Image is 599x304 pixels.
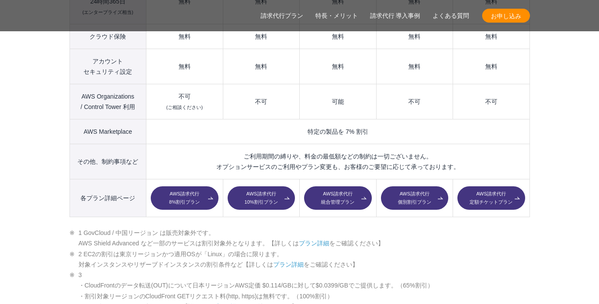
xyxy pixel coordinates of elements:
a: 請求代行 導入事例 [370,11,420,20]
td: 無料 [453,49,530,84]
a: AWS請求代行統合管理プラン [304,186,371,210]
td: 無料 [300,49,376,84]
a: よくある質問 [433,11,469,20]
td: 無料 [453,24,530,49]
a: 請求代行プラン [261,11,303,20]
th: アカウント セキュリティ設定 [69,49,146,84]
a: AWS請求代行8%割引プラン [151,186,218,210]
td: 無料 [223,49,299,84]
td: 無料 [376,49,453,84]
a: AWS請求代行10%割引プラン [228,186,295,210]
td: 無料 [146,24,223,49]
small: (ご相談ください) [166,105,203,110]
a: お申し込み [482,9,530,23]
li: 1 GovCloud / 中国リージョン は販売対象外です。 AWS Shield Advanced など一部のサービスは割引対象外となります。【詳しくは をご確認ください】 [69,228,530,249]
th: その他、制約事項など [69,144,146,179]
td: 無料 [300,24,376,49]
td: 不可 [146,84,223,119]
th: 各プラン詳細ページ [69,179,146,217]
td: 無料 [376,24,453,49]
a: プラン詳細 [273,261,304,268]
a: AWS請求代行定額チケットプラン [457,186,525,210]
li: 2 EC2の割引は東京リージョンかつ適用OSが「Linux」の場合に限ります。 対象インスタンスやリザーブドインスタンスの割引条件など【詳しくは をご確認ください】 [69,249,530,270]
td: 可能 [300,84,376,119]
td: ご利用期間の縛りや、料金の最低額などの制約は一切ございません。 オプションサービスのご利用やプラン変更も、お客様のご要望に応じて承っております。 [146,144,530,179]
td: 不可 [223,84,299,119]
th: AWS Marketplace [69,119,146,144]
th: クラウド保険 [69,24,146,49]
a: プラン詳細 [299,240,329,247]
td: 無料 [223,24,299,49]
small: (エンタープライズ相当) [83,10,133,15]
th: AWS Organizations / Control Tower 利用 [69,84,146,119]
td: 不可 [453,84,530,119]
td: 特定の製品を 7% 割引 [146,119,530,144]
td: 無料 [146,49,223,84]
span: お申し込み [482,11,530,20]
td: 不可 [376,84,453,119]
a: 特長・メリット [315,11,358,20]
a: AWS請求代行個別割引プラン [381,186,448,210]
